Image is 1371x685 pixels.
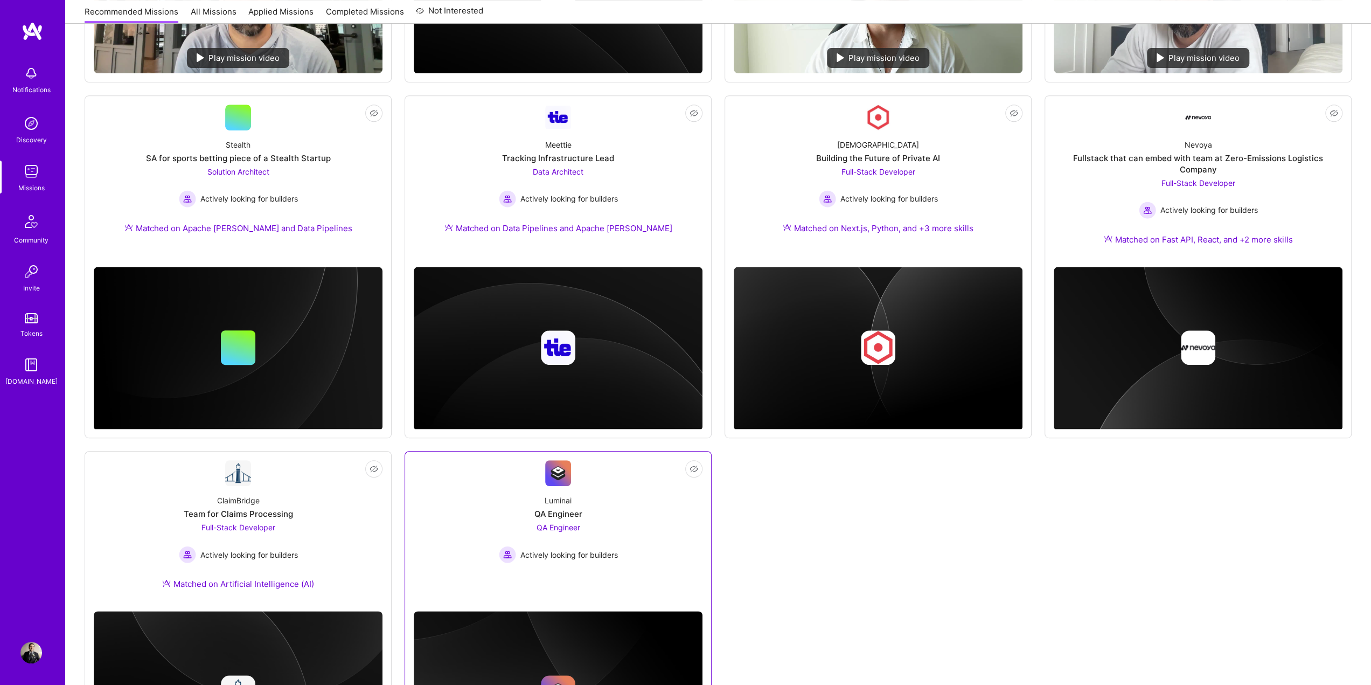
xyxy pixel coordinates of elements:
[162,579,171,587] img: Ateam Purple Icon
[545,139,572,150] div: Meettie
[783,223,791,232] img: Ateam Purple Icon
[179,190,196,207] img: Actively looking for builders
[217,495,260,506] div: ClaimBridge
[226,139,250,150] div: Stealth
[85,6,178,24] a: Recommended Missions
[187,48,289,68] div: Play mission video
[248,6,314,24] a: Applied Missions
[191,6,236,24] a: All Missions
[414,460,702,603] a: Company LogoLuminaiQA EngineerQA Engineer Actively looking for buildersActively looking for builders
[837,139,919,150] div: [DEMOGRAPHIC_DATA]
[414,267,702,431] img: cover
[1161,178,1235,188] span: Full-Stack Developer
[1104,234,1112,243] img: Ateam Purple Icon
[541,330,575,365] img: Company logo
[1181,330,1215,365] img: Company logo
[827,48,929,68] div: Play mission video
[533,167,583,176] span: Data Architect
[370,465,378,473] i: icon EyeClosed
[207,167,269,176] span: Solution Architect
[197,53,204,62] img: play
[200,549,298,561] span: Actively looking for builders
[837,53,844,62] img: play
[18,182,45,193] div: Missions
[94,105,382,258] a: StealthSA for sports betting piece of a Stealth StartupSolution Architect Actively looking for bu...
[200,193,298,204] span: Actively looking for builders
[840,193,938,204] span: Actively looking for builders
[520,193,618,204] span: Actively looking for builders
[370,109,378,117] i: icon EyeClosed
[14,234,48,246] div: Community
[502,153,614,164] div: Tracking Infrastructure Lead
[20,261,42,282] img: Invite
[414,105,702,258] a: Company LogoMeettieTracking Infrastructure LeadData Architect Actively looking for buildersActive...
[444,223,453,232] img: Ateam Purple Icon
[1104,234,1293,245] div: Matched on Fast API, React, and +2 more skills
[545,495,572,506] div: Luminai
[1185,105,1211,130] img: Company Logo
[18,642,45,663] a: User Avatar
[534,508,582,520] div: QA Engineer
[23,282,40,294] div: Invite
[783,223,973,234] div: Matched on Next.js, Python, and +3 more skills
[499,546,516,563] img: Actively looking for builders
[20,113,42,134] img: discovery
[162,578,314,590] div: Matched on Artificial Intelligence (AI)
[690,109,698,117] i: icon EyeClosed
[734,105,1022,258] a: Company Logo[DEMOGRAPHIC_DATA]Building the Future of Private AIFull-Stack Developer Actively look...
[201,523,275,532] span: Full-Stack Developer
[184,508,293,520] div: Team for Claims Processing
[20,642,42,663] img: User Avatar
[1330,109,1338,117] i: icon EyeClosed
[94,460,382,603] a: Company LogoClaimBridgeTeam for Claims ProcessingFull-Stack Developer Actively looking for builde...
[545,460,571,486] img: Company Logo
[20,161,42,182] img: teamwork
[146,153,331,164] div: SA for sports betting piece of a Stealth Startup
[865,105,891,130] img: Company Logo
[841,167,915,176] span: Full-Stack Developer
[1139,202,1156,219] img: Actively looking for builders
[25,313,38,323] img: tokens
[179,546,196,563] img: Actively looking for builders
[1147,48,1249,68] div: Play mission video
[734,267,1022,431] img: cover
[1054,153,1342,175] div: Fullstack that can embed with team at Zero-Emissions Logistics Company
[816,153,940,164] div: Building the Future of Private AI
[537,523,580,532] span: QA Engineer
[124,223,352,234] div: Matched on Apache [PERSON_NAME] and Data Pipelines
[416,4,483,24] a: Not Interested
[1054,105,1342,258] a: Company LogoNevoyaFullstack that can embed with team at Zero-Emissions Logistics CompanyFull-Stac...
[545,106,571,129] img: Company Logo
[20,354,42,376] img: guide book
[1010,109,1018,117] i: icon EyeClosed
[1185,139,1212,150] div: Nevoya
[520,549,618,561] span: Actively looking for builders
[861,330,895,365] img: Company logo
[124,223,133,232] img: Ateam Purple Icon
[444,223,672,234] div: Matched on Data Pipelines and Apache [PERSON_NAME]
[326,6,404,24] a: Completed Missions
[1160,204,1258,216] span: Actively looking for builders
[819,190,836,207] img: Actively looking for builders
[20,328,43,339] div: Tokens
[225,460,251,486] img: Company Logo
[16,134,47,146] div: Discovery
[12,84,51,95] div: Notifications
[499,190,516,207] img: Actively looking for builders
[1157,53,1164,62] img: play
[690,465,698,473] i: icon EyeClosed
[22,22,43,41] img: logo
[20,63,42,84] img: bell
[5,376,58,387] div: [DOMAIN_NAME]
[94,267,382,431] img: cover
[18,209,44,234] img: Community
[1054,267,1342,431] img: cover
